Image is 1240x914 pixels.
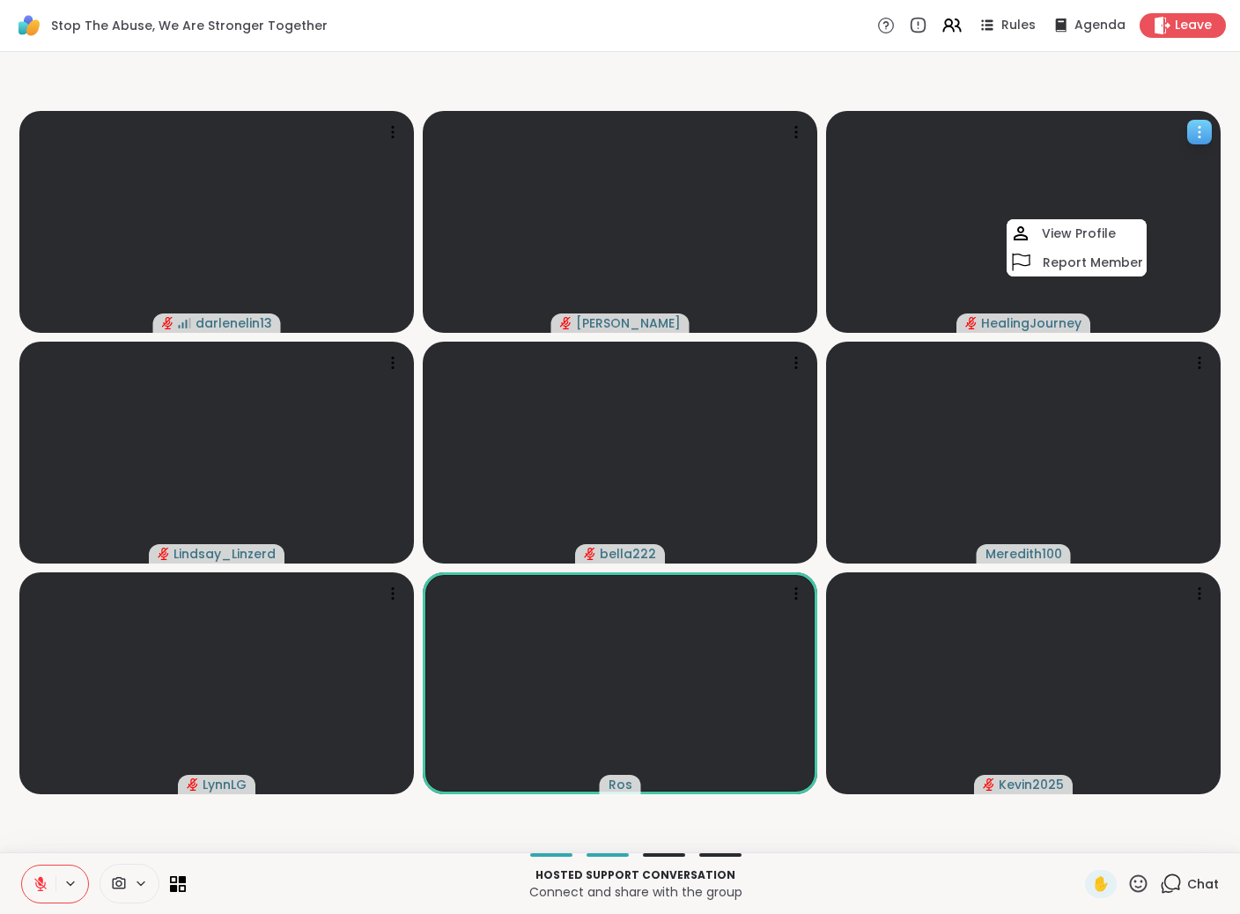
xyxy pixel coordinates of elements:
[576,314,681,332] span: [PERSON_NAME]
[965,317,978,329] span: audio-muted
[999,776,1064,793] span: Kevin2025
[158,548,170,560] span: audio-muted
[981,314,1081,332] span: HealingJourney
[196,867,1074,883] p: Hosted support conversation
[162,317,174,329] span: audio-muted
[600,545,656,563] span: bella222
[1092,873,1110,895] span: ✋
[1074,17,1126,34] span: Agenda
[1001,17,1036,34] span: Rules
[1175,17,1212,34] span: Leave
[196,883,1074,901] p: Connect and share with the group
[1043,254,1143,271] h4: Report Member
[609,776,632,793] span: Ros
[14,11,44,41] img: ShareWell Logomark
[203,776,247,793] span: LynnLG
[985,545,1062,563] span: Meredith100
[560,317,572,329] span: audio-muted
[196,314,272,332] span: darlenelin13
[51,17,328,34] span: Stop The Abuse, We Are Stronger Together
[1187,875,1219,893] span: Chat
[983,778,995,791] span: audio-muted
[584,548,596,560] span: audio-muted
[1042,225,1116,242] h4: View Profile
[187,778,199,791] span: audio-muted
[173,545,276,563] span: Lindsay_Linzerd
